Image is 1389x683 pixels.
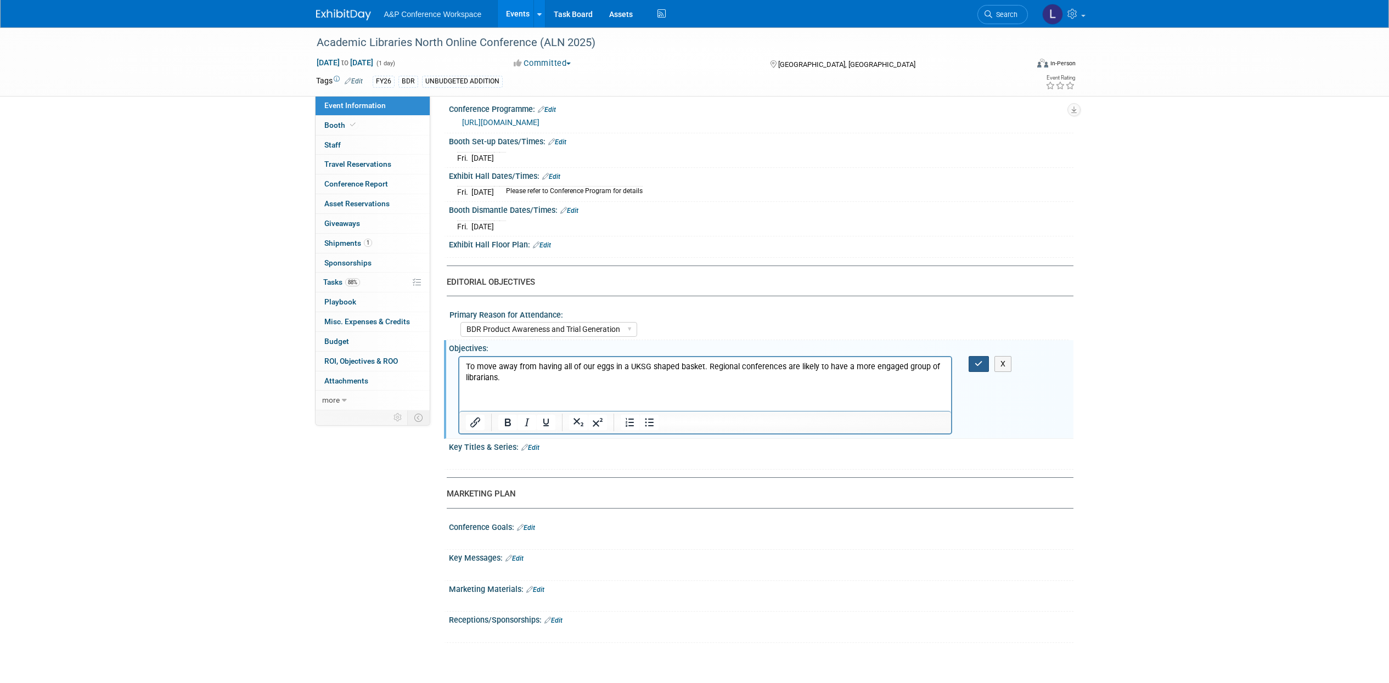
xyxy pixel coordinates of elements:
[505,555,524,562] a: Edit
[449,439,1073,453] div: Key Titles & Series:
[449,340,1073,354] div: Objectives:
[316,253,430,273] a: Sponsorships
[459,357,952,411] iframe: Rich Text Area
[457,187,471,198] td: Fri.
[350,122,356,128] i: Booth reservation complete
[316,155,430,174] a: Travel Reservations
[498,415,517,430] button: Bold
[977,5,1028,24] a: Search
[1042,4,1063,25] img: Lewis Conlin
[449,133,1073,148] div: Booth Set-up Dates/Times:
[324,179,388,188] span: Conference Report
[471,221,494,232] td: [DATE]
[313,33,1011,53] div: Academic Libraries North Online Conference (ALN 2025)
[569,415,588,430] button: Subscript
[316,58,374,67] span: [DATE] [DATE]
[544,617,563,624] a: Edit
[324,258,372,267] span: Sponsorships
[621,415,639,430] button: Numbered list
[324,121,358,129] span: Booth
[324,160,391,168] span: Travel Reservations
[316,352,430,371] a: ROI, Objectives & ROO
[1037,59,1048,67] img: Format-Inperson.png
[560,207,578,215] a: Edit
[588,415,607,430] button: Superscript
[316,234,430,253] a: Shipments1
[316,273,430,292] a: Tasks88%
[316,391,430,410] a: more
[316,75,363,88] td: Tags
[316,371,430,391] a: Attachments
[778,60,915,69] span: [GEOGRAPHIC_DATA], [GEOGRAPHIC_DATA]
[992,10,1017,19] span: Search
[1050,59,1076,67] div: In-Person
[324,357,398,365] span: ROI, Objectives & ROO
[340,58,350,67] span: to
[499,187,643,198] td: Please refer to Conference Program for details
[517,524,535,532] a: Edit
[449,550,1073,564] div: Key Messages:
[324,101,386,110] span: Event Information
[324,140,341,149] span: Staff
[373,76,395,87] div: FY26
[449,519,1073,533] div: Conference Goals:
[323,278,360,286] span: Tasks
[449,612,1073,626] div: Receptions/Sponsorships:
[462,118,539,127] a: [URL][DOMAIN_NAME]
[345,278,360,286] span: 88%
[324,337,349,346] span: Budget
[521,444,539,451] a: Edit
[510,58,575,69] button: Committed
[316,312,430,331] a: Misc. Expenses & Credits
[407,410,430,425] td: Toggle Event Tabs
[449,202,1073,216] div: Booth Dismantle Dates/Times:
[994,356,1012,372] button: X
[316,136,430,155] a: Staff
[324,376,368,385] span: Attachments
[447,488,1065,500] div: MARKETING PLAN
[963,57,1076,74] div: Event Format
[324,219,360,228] span: Giveaways
[398,76,418,87] div: BDR
[449,168,1073,182] div: Exhibit Hall Dates/Times:
[316,194,430,213] a: Asset Reservations
[316,96,430,115] a: Event Information
[324,199,390,208] span: Asset Reservations
[316,116,430,135] a: Booth
[364,239,372,247] span: 1
[449,236,1073,251] div: Exhibit Hall Floor Plan:
[518,415,536,430] button: Italic
[449,581,1073,595] div: Marketing Materials:
[449,101,1073,115] div: Conference Programme:
[548,138,566,146] a: Edit
[471,152,494,163] td: [DATE]
[542,173,560,180] a: Edit
[375,60,395,67] span: (1 day)
[322,396,340,404] span: more
[457,221,471,232] td: Fri.
[533,241,551,249] a: Edit
[422,76,503,87] div: UNBUDGETED ADDITION
[316,332,430,351] a: Budget
[538,106,556,114] a: Edit
[316,214,430,233] a: Giveaways
[457,152,471,163] td: Fri.
[537,415,555,430] button: Underline
[324,239,372,247] span: Shipments
[384,10,482,19] span: A&P Conference Workspace
[324,297,356,306] span: Playbook
[345,77,363,85] a: Edit
[466,415,485,430] button: Insert/edit link
[316,9,371,20] img: ExhibitDay
[640,415,659,430] button: Bullet list
[389,410,408,425] td: Personalize Event Tab Strip
[1045,75,1075,81] div: Event Rating
[449,307,1069,320] div: Primary Reason for Attendance:
[447,276,1065,288] div: EDITORIAL OBJECTIVES
[316,292,430,312] a: Playbook
[526,586,544,594] a: Edit
[471,187,494,198] td: [DATE]
[324,317,410,326] span: Misc. Expenses & Credits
